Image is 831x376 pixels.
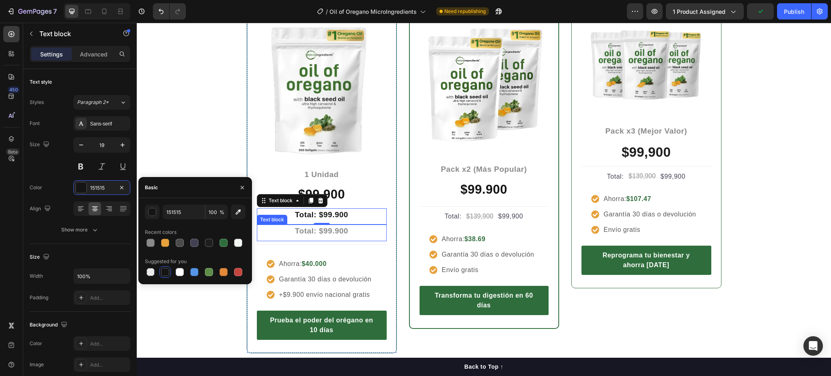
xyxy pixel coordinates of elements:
[73,95,130,110] button: Paragraph 2*
[153,3,186,19] div: Undo/Redo
[467,171,560,181] p: Ahorra:
[784,7,804,16] div: Publish
[142,267,235,277] p: +$9.900 envío nacional gratis
[30,340,42,347] div: Color
[220,209,224,216] span: %
[122,193,149,201] div: Text block
[30,99,44,106] div: Styles
[90,120,128,127] div: Sans-serif
[74,269,130,283] input: Auto
[329,187,357,201] div: $139,900
[470,149,487,159] p: Total:
[283,1,412,130] img: gempages_555914420023198642-9136a0b9-bfce-4473-b0e4-7f8e3a4862aa.webp
[327,340,366,348] div: Back to Top ↑
[163,205,205,219] input: Eg: FFFFFF
[40,50,63,58] p: Settings
[327,213,349,220] strong: $38.69
[308,189,325,199] p: Total:
[324,160,371,174] strong: $99.900
[445,1,575,87] img: gempages_555914420023198642-01a79c00-edcb-4dfd-9a1d-fc24bb651925.webp
[30,361,44,368] div: Image
[90,184,114,192] div: 151515
[326,7,328,16] span: /
[90,361,128,369] div: Add...
[467,187,560,197] p: Garantía 30 días o devolución
[298,269,396,286] strong: Transforma tu digestión en 60 días
[145,258,187,265] div: Suggested for you
[803,336,823,356] div: Open Intercom Messenger
[284,141,411,153] p: Pack x2 (Más Popular)
[90,294,128,302] div: Add...
[673,7,726,16] span: 1 product assigned
[305,227,398,237] p: Garantía 30 días o devolución
[120,186,250,199] div: Rich Text Editor. Editing area: main
[142,236,235,246] p: Ahorra:
[361,188,387,199] div: $99,900
[444,8,486,15] span: Need republishing
[305,212,398,221] p: Ahorra:
[777,3,811,19] button: Publish
[3,3,60,19] button: 7
[165,238,189,244] strong: $40.000
[305,242,398,252] p: Envío gratis
[145,229,177,236] div: Recent colors
[666,3,744,19] button: 1 product assigned
[466,229,553,246] strong: Reprograma tu bienestar y ahorra [DATE]
[30,294,48,301] div: Padding
[283,263,412,292] a: Transforma tu digestión en 60 días
[80,50,108,58] p: Advanced
[168,147,202,156] strong: 1 Unidad
[53,6,57,16] p: 7
[30,203,52,214] div: Align
[30,320,69,331] div: Background
[523,148,549,160] div: $99,900
[30,120,40,127] div: Font
[77,99,109,106] span: Paragraph 2*
[30,223,130,237] button: Show more
[30,272,43,280] div: Width
[446,103,574,115] p: Pack x3 (Mejor Valor)
[158,188,211,196] strong: Total: $99.900
[467,202,560,212] p: Envío gratis
[39,29,108,39] p: Text block
[133,294,236,311] strong: Prueba el poder del orégano en 10 días
[30,139,51,150] div: Size
[329,7,417,16] span: Oil of Oregano MicroIngredients
[445,119,575,140] div: $99,900
[30,184,42,191] div: Color
[6,149,19,155] div: Beta
[158,204,211,212] strong: Total: $99.900
[145,184,158,191] div: Basic
[120,162,250,182] div: Rich Text Editor. Editing area: main
[489,173,514,179] strong: $107.47
[445,223,575,252] a: Reprograma tu bienestar y ahorra [DATE]
[137,23,831,376] iframe: Design area
[120,202,250,215] div: Rich Text Editor. Editing area: main
[161,164,209,179] strong: $99.900
[142,252,235,261] p: Garantía 30 días o devolución
[8,86,19,93] div: 450
[90,340,128,348] div: Add...
[61,226,99,234] div: Show more
[120,288,250,317] a: Prueba el poder del orégano en 10 días
[491,147,520,160] div: $139,900
[30,252,51,263] div: Size
[30,78,52,86] div: Text style
[130,174,157,182] div: Text block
